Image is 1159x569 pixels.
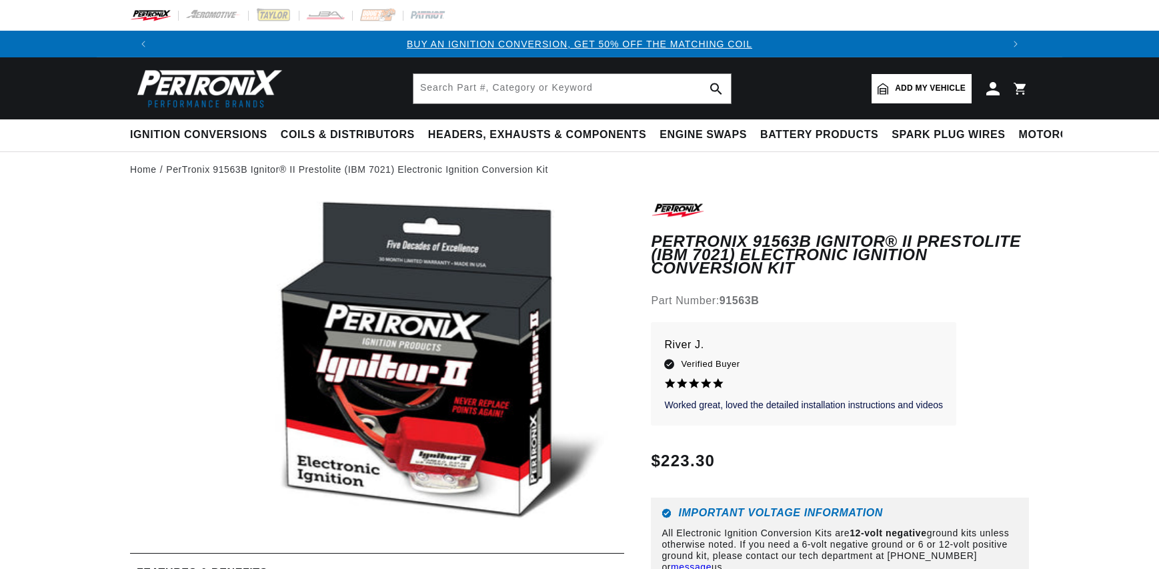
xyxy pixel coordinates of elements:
[754,119,885,151] summary: Battery Products
[760,128,878,142] span: Battery Products
[97,31,1062,57] slideshow-component: Translation missing: en.sections.announcements.announcement_bar
[428,128,646,142] span: Headers, Exhausts & Components
[664,399,943,412] p: Worked great, loved the detailed installation instructions and videos
[885,119,1012,151] summary: Spark Plug Wires
[130,128,267,142] span: Ignition Conversions
[130,162,1029,177] nav: breadcrumbs
[130,119,274,151] summary: Ignition Conversions
[130,201,624,526] media-gallery: Gallery Viewer
[281,128,415,142] span: Coils & Distributors
[702,74,731,103] button: search button
[130,65,283,111] img: Pertronix
[895,82,966,95] span: Add my vehicle
[662,508,1018,518] h6: Important Voltage Information
[1002,31,1029,57] button: Translation missing: en.sections.announcements.next_announcement
[664,336,943,354] p: River J.
[681,357,740,372] span: Verified Buyer
[1012,119,1105,151] summary: Motorcycle
[157,37,1002,51] div: Announcement
[653,119,754,151] summary: Engine Swaps
[413,74,731,103] input: Search Part #, Category or Keyword
[850,528,926,538] strong: 12-volt negative
[660,128,747,142] span: Engine Swaps
[130,31,157,57] button: Translation missing: en.sections.announcements.previous_announcement
[1019,128,1098,142] span: Motorcycle
[166,162,548,177] a: PerTronix 91563B Ignitor® II Prestolite (IBM 7021) Electronic Ignition Conversion Kit
[407,39,752,49] a: BUY AN IGNITION CONVERSION, GET 50% OFF THE MATCHING COIL
[872,74,972,103] a: Add my vehicle
[651,235,1029,275] h1: PerTronix 91563B Ignitor® II Prestolite (IBM 7021) Electronic Ignition Conversion Kit
[720,295,760,306] strong: 91563B
[651,449,715,473] span: $223.30
[892,128,1005,142] span: Spark Plug Wires
[421,119,653,151] summary: Headers, Exhausts & Components
[157,37,1002,51] div: 1 of 3
[651,292,1029,310] div: Part Number:
[274,119,421,151] summary: Coils & Distributors
[130,162,157,177] a: Home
